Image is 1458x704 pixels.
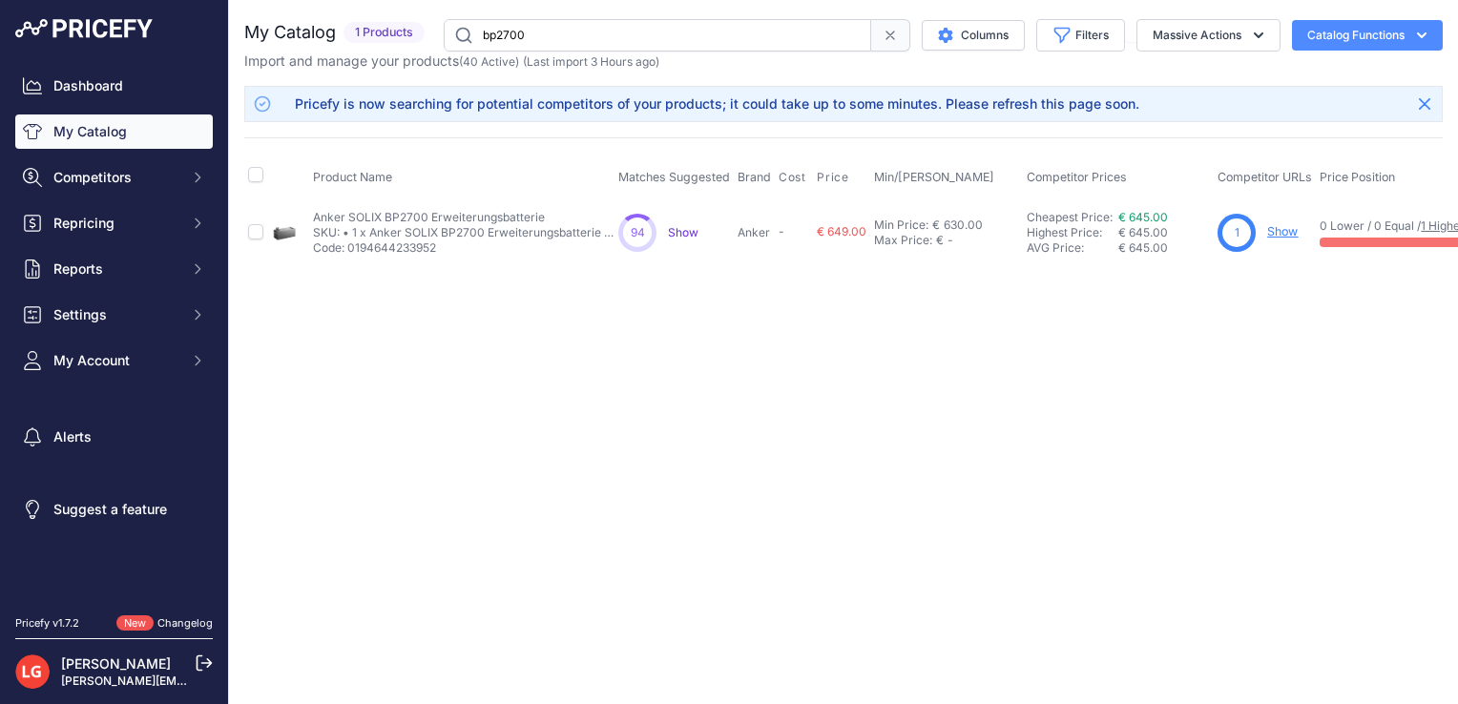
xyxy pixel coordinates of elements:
[1409,89,1440,119] button: Close
[15,298,213,332] button: Settings
[15,69,213,592] nav: Sidebar
[1027,225,1118,240] div: Highest Price:
[940,217,983,233] div: 630.00
[874,217,928,233] div: Min Price:
[779,170,809,185] button: Cost
[53,168,178,187] span: Competitors
[1218,170,1312,184] span: Competitor URLs
[53,305,178,324] span: Settings
[15,492,213,527] a: Suggest a feature
[15,615,79,632] div: Pricefy v1.7.2
[15,343,213,378] button: My Account
[15,160,213,195] button: Competitors
[922,20,1025,51] button: Columns
[15,420,213,454] a: Alerts
[1118,210,1168,224] a: € 645.00
[15,252,213,286] button: Reports
[459,54,519,69] span: ( )
[779,170,805,185] span: Cost
[15,114,213,149] a: My Catalog
[523,54,659,69] span: (Last import 3 Hours ago)
[738,170,771,184] span: Brand
[817,170,852,185] button: Price
[932,217,940,233] div: €
[157,616,213,630] a: Changelog
[631,225,645,240] span: 94
[313,210,618,225] p: Anker SOLIX BP2700 Erweiterungsbatterie
[817,224,866,238] span: € 649.00
[936,233,944,248] div: €
[1267,224,1298,238] a: Show
[1027,240,1118,256] div: AVG Price:
[779,224,784,238] span: -
[1027,210,1113,224] a: Cheapest Price:
[1136,19,1281,52] button: Massive Actions
[738,225,771,240] p: Anker
[15,19,153,38] img: Pricefy Logo
[61,655,171,672] a: [PERSON_NAME]
[244,19,336,46] h2: My Catalog
[1235,224,1239,241] span: 1
[116,615,154,632] span: New
[1320,170,1395,184] span: Price Position
[1118,240,1210,256] div: € 645.00
[874,170,994,184] span: Min/[PERSON_NAME]
[1292,20,1443,51] button: Catalog Functions
[344,22,425,44] span: 1 Products
[313,240,618,256] p: Code: 0194644233952
[53,214,178,233] span: Repricing
[874,233,932,248] div: Max Price:
[53,351,178,370] span: My Account
[244,52,659,71] p: Import and manage your products
[444,19,871,52] input: Search
[817,170,848,185] span: Price
[313,225,618,240] p: SKU: • 1 x Anker SOLIX BP2700 Erweiterungsbatterie • 1 x Verriegelungsset • 1 x Wandmontage-Set •...
[15,206,213,240] button: Repricing
[295,94,1139,114] div: Pricefy is now searching for potential competitors of your products; it could take up to some min...
[15,69,213,103] a: Dashboard
[1036,19,1125,52] button: Filters
[944,233,953,248] div: -
[1027,170,1127,184] span: Competitor Prices
[313,170,392,184] span: Product Name
[618,170,730,184] span: Matches Suggested
[53,259,178,279] span: Reports
[1118,225,1168,239] span: € 645.00
[61,673,449,688] a: [PERSON_NAME][EMAIL_ADDRESS][PERSON_NAME][DOMAIN_NAME]
[463,54,515,69] a: 40 Active
[668,225,698,239] a: Show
